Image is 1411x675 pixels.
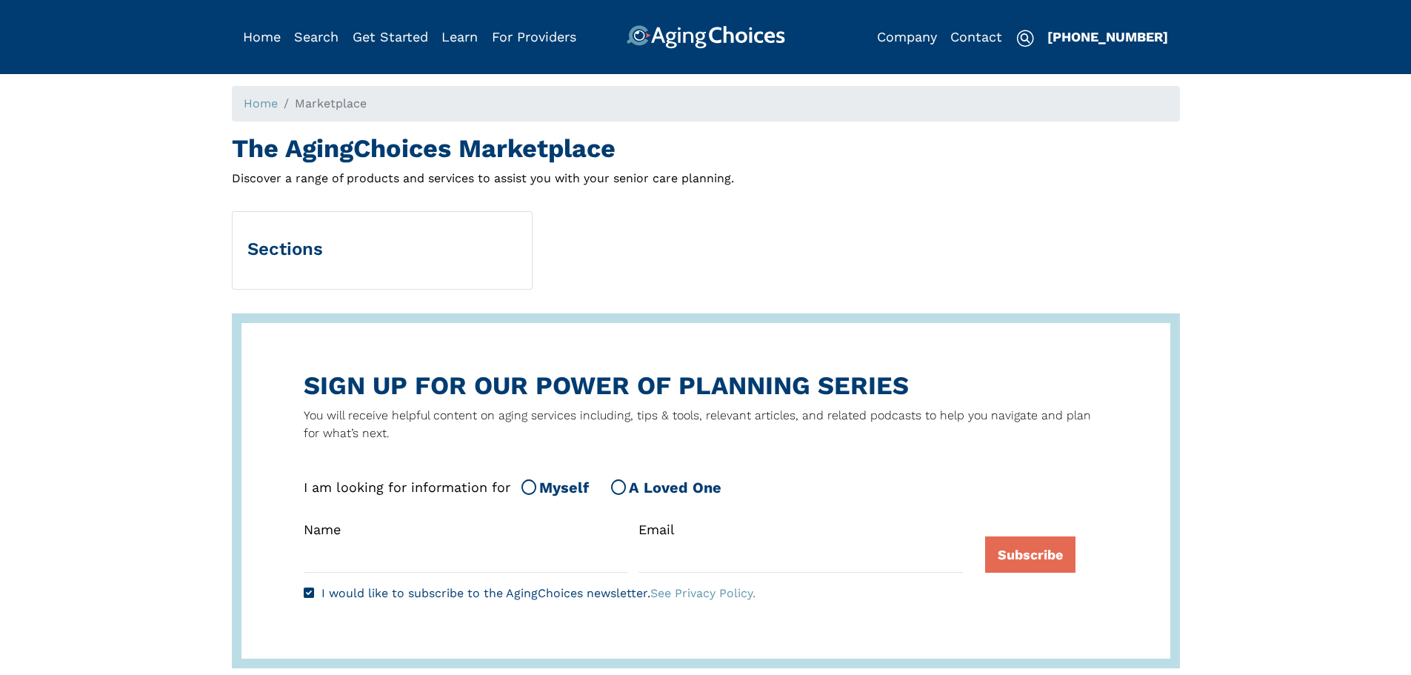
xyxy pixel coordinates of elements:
label: Name [304,514,384,545]
a: Home [243,29,281,44]
label: Email [638,514,719,545]
span: Marketplace [295,96,367,110]
p: You will receive helpful content on aging services including, tips & tools, relevant articles, an... [304,407,1108,442]
button: Subscribe [985,536,1075,573]
div: Myself [521,476,589,499]
img: search-icon.svg [1016,30,1034,47]
a: [PHONE_NUMBER] [1047,29,1168,44]
p: Discover a range of products and services to assist you with your senior care planning. [232,170,1180,187]
a: Get Started [353,29,428,44]
a: Home [244,96,278,110]
div: A Loved One [629,476,721,499]
a: Learn [441,29,478,44]
p: I would like to subscribe to the AgingChoices newsletter. [321,585,1108,602]
label: I am looking for information for [304,472,510,502]
h1: SIGN UP FOR OUR POWER OF PLANNING SERIES [304,370,1108,401]
div: Popover trigger [294,25,338,49]
a: Company [877,29,937,44]
a: See Privacy Policy. [650,586,755,600]
img: AgingChoices [626,25,784,49]
div: Sections [247,236,518,262]
div: A Loved One [611,476,721,499]
a: Search [294,29,338,44]
a: For Providers [492,29,576,44]
a: Contact [950,29,1002,44]
h1: The AgingChoices Marketplace [232,133,1180,164]
nav: breadcrumb [232,86,1180,122]
div: Myself [539,476,589,499]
